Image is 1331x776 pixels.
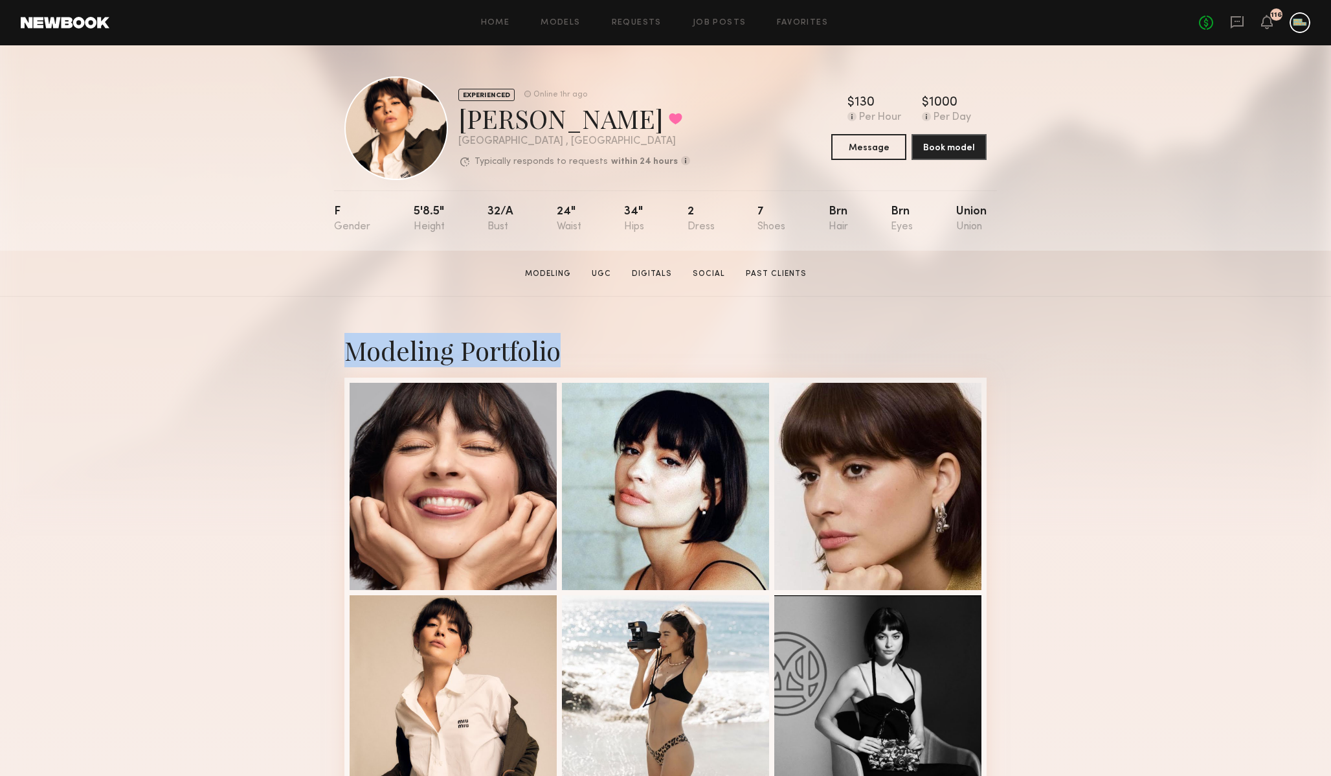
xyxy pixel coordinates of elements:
[334,206,370,233] div: F
[458,136,690,147] div: [GEOGRAPHIC_DATA] , [GEOGRAPHIC_DATA]
[557,206,581,233] div: 24"
[458,101,690,135] div: [PERSON_NAME]
[956,206,987,233] div: Union
[757,206,785,233] div: 7
[481,19,510,27] a: Home
[934,112,971,124] div: Per Day
[541,19,580,27] a: Models
[611,157,678,166] b: within 24 hours
[627,268,677,280] a: Digitals
[487,206,513,233] div: 32/a
[741,268,812,280] a: Past Clients
[847,97,855,109] div: $
[912,134,987,160] button: Book model
[414,206,445,233] div: 5'8.5"
[458,89,515,101] div: EXPERIENCED
[777,19,828,27] a: Favorites
[693,19,746,27] a: Job Posts
[587,268,616,280] a: UGC
[612,19,662,27] a: Requests
[1271,12,1282,19] div: 116
[344,333,987,367] div: Modeling Portfolio
[831,134,906,160] button: Message
[929,97,957,109] div: 1000
[624,206,644,233] div: 34"
[520,268,576,280] a: Modeling
[688,268,730,280] a: Social
[891,206,913,233] div: Brn
[533,91,587,99] div: Online 1hr ago
[922,97,929,109] div: $
[475,157,608,166] p: Typically responds to requests
[829,206,848,233] div: Brn
[859,112,901,124] div: Per Hour
[855,97,875,109] div: 130
[688,206,715,233] div: 2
